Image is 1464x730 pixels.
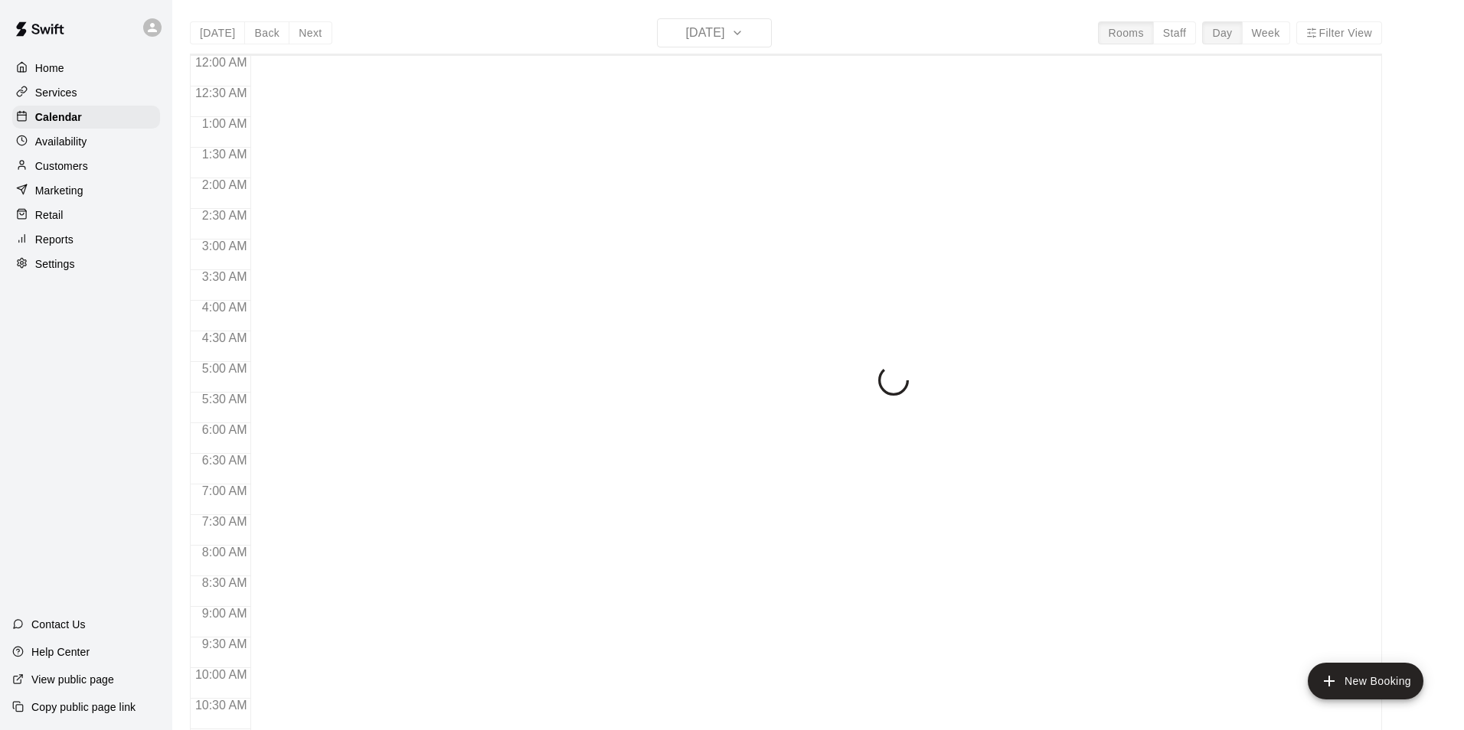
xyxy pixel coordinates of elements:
[35,183,83,198] p: Marketing
[198,117,251,130] span: 1:00 AM
[12,81,160,104] a: Services
[198,240,251,253] span: 3:00 AM
[12,228,160,251] a: Reports
[12,155,160,178] a: Customers
[198,362,251,375] span: 5:00 AM
[198,393,251,406] span: 5:30 AM
[1308,663,1423,699] button: add
[191,56,251,69] span: 12:00 AM
[12,57,160,80] a: Home
[191,699,251,712] span: 10:30 AM
[198,331,251,344] span: 4:30 AM
[35,256,75,272] p: Settings
[198,637,251,650] span: 9:30 AM
[12,130,160,153] a: Availability
[198,576,251,589] span: 8:30 AM
[198,148,251,161] span: 1:30 AM
[198,454,251,467] span: 6:30 AM
[12,204,160,226] a: Retail
[198,209,251,222] span: 2:30 AM
[191,668,251,681] span: 10:00 AM
[12,179,160,202] a: Marketing
[198,546,251,559] span: 8:00 AM
[31,644,90,660] p: Help Center
[198,423,251,436] span: 6:00 AM
[31,617,86,632] p: Contact Us
[198,270,251,283] span: 3:30 AM
[35,207,64,223] p: Retail
[12,106,160,129] a: Calendar
[198,178,251,191] span: 2:00 AM
[198,484,251,497] span: 7:00 AM
[35,85,77,100] p: Services
[35,109,82,125] p: Calendar
[31,672,114,687] p: View public page
[198,607,251,620] span: 9:00 AM
[12,253,160,275] a: Settings
[35,158,88,174] p: Customers
[35,134,87,149] p: Availability
[198,301,251,314] span: 4:00 AM
[35,232,74,247] p: Reports
[198,515,251,528] span: 7:30 AM
[191,86,251,99] span: 12:30 AM
[31,699,136,715] p: Copy public page link
[35,60,64,76] p: Home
